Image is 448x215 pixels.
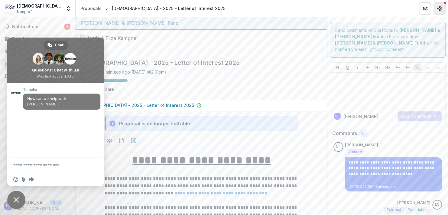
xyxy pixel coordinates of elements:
button: download-proposal [129,136,138,145]
button: Ordered List [404,64,411,71]
div: Proposals [80,5,102,12]
p: [DATE] 2:22 PM • 15 minutes ago [349,184,438,189]
div: [DEMOGRAPHIC_DATA] - 2025 - Letter of Interest 2025 [112,5,226,12]
div: Proposal is no longer editable. [119,120,192,127]
button: Align Left [414,64,421,71]
button: Get Help [433,2,446,15]
a: Dashboard [2,34,73,44]
img: St. Augustine of Hippo Episcopal Church [5,4,15,13]
button: Bullet List [394,64,401,71]
button: Add Comment [398,111,442,121]
span: Temelio [23,88,100,92]
button: Italicize [354,64,361,71]
nav: breadcrumb [78,4,228,13]
div: [DEMOGRAPHIC_DATA][GEOGRAPHIC_DATA] [17,3,62,9]
div: NORMA LOWREY [336,145,341,149]
div: Chat [44,41,68,50]
div: Lauren Scott [435,203,440,207]
button: Notifications6 [2,22,73,31]
button: Align Right [434,64,441,71]
h2: Comments [332,131,357,136]
span: External [387,208,401,212]
button: Bold [334,64,341,71]
p: [PERSON_NAME] [16,200,47,206]
span: Send a file [21,177,26,182]
span: Chat [55,41,63,50]
textarea: Compose your message... [13,163,85,168]
div: [PERSON_NAME] & [PERSON_NAME] Fund [80,19,322,27]
div: NORMA LOWREY [6,203,11,207]
span: 5 [362,131,365,136]
button: Open entity switcher [64,2,73,15]
span: How can we help with [PERSON_NAME]? [27,96,66,107]
strong: [PERSON_NAME] & [PERSON_NAME] Fund [335,40,425,45]
div: Dashboard [12,36,68,42]
p: [PERSON_NAME] [397,200,430,206]
a: Proposals [2,59,73,69]
p: User [50,200,62,206]
span: Notifications [12,24,64,29]
div: Close chat [7,191,25,209]
div: Saved 6 minutes ago ( [DATE] @ 2:31pm ) [89,69,166,75]
button: Heading 1 [374,64,381,71]
p: [PERSON_NAME] [343,113,378,120]
span: Foundation [408,208,428,212]
span: Grantee [348,150,362,154]
span: Insert an emoji [13,177,18,182]
button: Strike [364,64,371,71]
button: Preview a4a980c7-5ab5-43c7-85d0-9e81611862d2-0.pdf [105,136,114,145]
div: NORMA LOWREY [335,115,339,118]
span: Nonprofit [17,9,34,15]
button: More [64,202,72,209]
button: Align Center [424,64,431,71]
button: Heading 2 [384,64,391,71]
a: Documents [2,71,73,81]
p: [EMAIL_ADDRESS][DOMAIN_NAME] [16,206,62,211]
p: [PERSON_NAME] [345,142,378,148]
button: download-proposal [117,136,126,145]
div: Send comments or questions to in the box below. will be notified via email of your comment. [330,22,446,58]
span: Audio message [29,177,34,182]
a: Tasks [2,46,73,56]
h2: [DEMOGRAPHIC_DATA] - 2025 - Letter of Interest 2025 [80,59,313,66]
p: [DEMOGRAPHIC_DATA] - 2025 - Letter of Interest 2025 [80,102,194,108]
button: Underline [344,64,351,71]
img: Harris & Eliza Kempner Fund [80,35,141,49]
span: 6 [64,24,70,30]
button: Partners [419,2,431,15]
a: Proposals [78,4,104,13]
